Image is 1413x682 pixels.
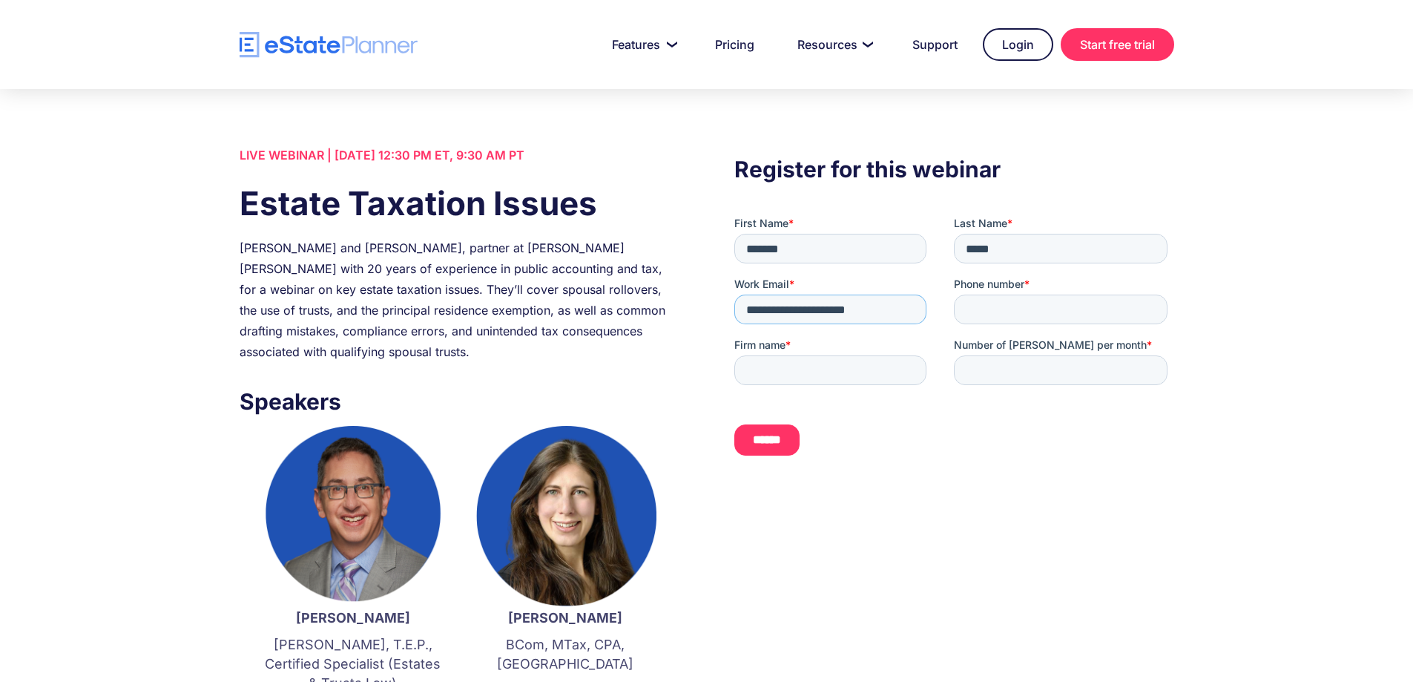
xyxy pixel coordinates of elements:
[296,610,410,626] strong: [PERSON_NAME]
[697,30,772,59] a: Pricing
[734,152,1173,186] h3: Register for this webinar
[594,30,690,59] a: Features
[240,180,679,226] h1: Estate Taxation Issues
[780,30,887,59] a: Resources
[508,610,622,626] strong: [PERSON_NAME]
[240,32,418,58] a: home
[895,30,975,59] a: Support
[983,28,1053,61] a: Login
[240,237,679,362] div: [PERSON_NAME] and [PERSON_NAME], partner at [PERSON_NAME] [PERSON_NAME] with 20 years of experien...
[240,145,679,165] div: LIVE WEBINAR | [DATE] 12:30 PM ET, 9:30 AM PT
[474,635,656,674] p: BCom, MTax, CPA, [GEOGRAPHIC_DATA]
[734,216,1173,468] iframe: Form 0
[240,384,679,419] h3: Speakers
[1061,28,1174,61] a: Start free trial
